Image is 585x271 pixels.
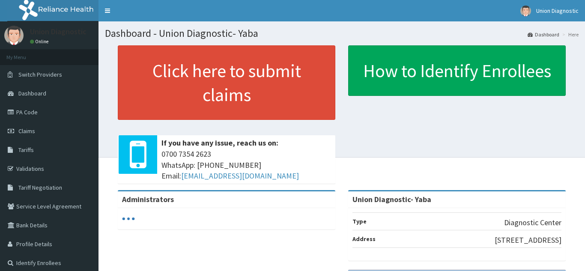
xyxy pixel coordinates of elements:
svg: audio-loading [122,212,135,225]
span: Switch Providers [18,71,62,78]
b: Type [352,217,367,225]
strong: Union Diagnostic- Yaba [352,194,431,204]
span: 0700 7354 2623 WhatsApp: [PHONE_NUMBER] Email: [161,149,331,182]
span: Tariffs [18,146,34,154]
a: Click here to submit claims [118,45,335,120]
span: Dashboard [18,89,46,97]
b: Address [352,235,376,243]
p: [STREET_ADDRESS] [495,235,561,246]
span: Claims [18,127,35,135]
span: Union Diagnostic [536,7,579,15]
img: User Image [4,26,24,45]
h1: Dashboard - Union Diagnostic- Yaba [105,28,579,39]
li: Here [560,31,579,38]
a: Online [30,39,51,45]
span: Tariff Negotiation [18,184,62,191]
a: [EMAIL_ADDRESS][DOMAIN_NAME] [181,171,299,181]
p: Diagnostic Center [504,217,561,228]
a: Dashboard [528,31,559,38]
img: User Image [520,6,531,16]
p: Union Diagnostic [30,28,87,36]
b: Administrators [122,194,174,204]
a: How to Identify Enrollees [348,45,566,96]
b: If you have any issue, reach us on: [161,138,278,148]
